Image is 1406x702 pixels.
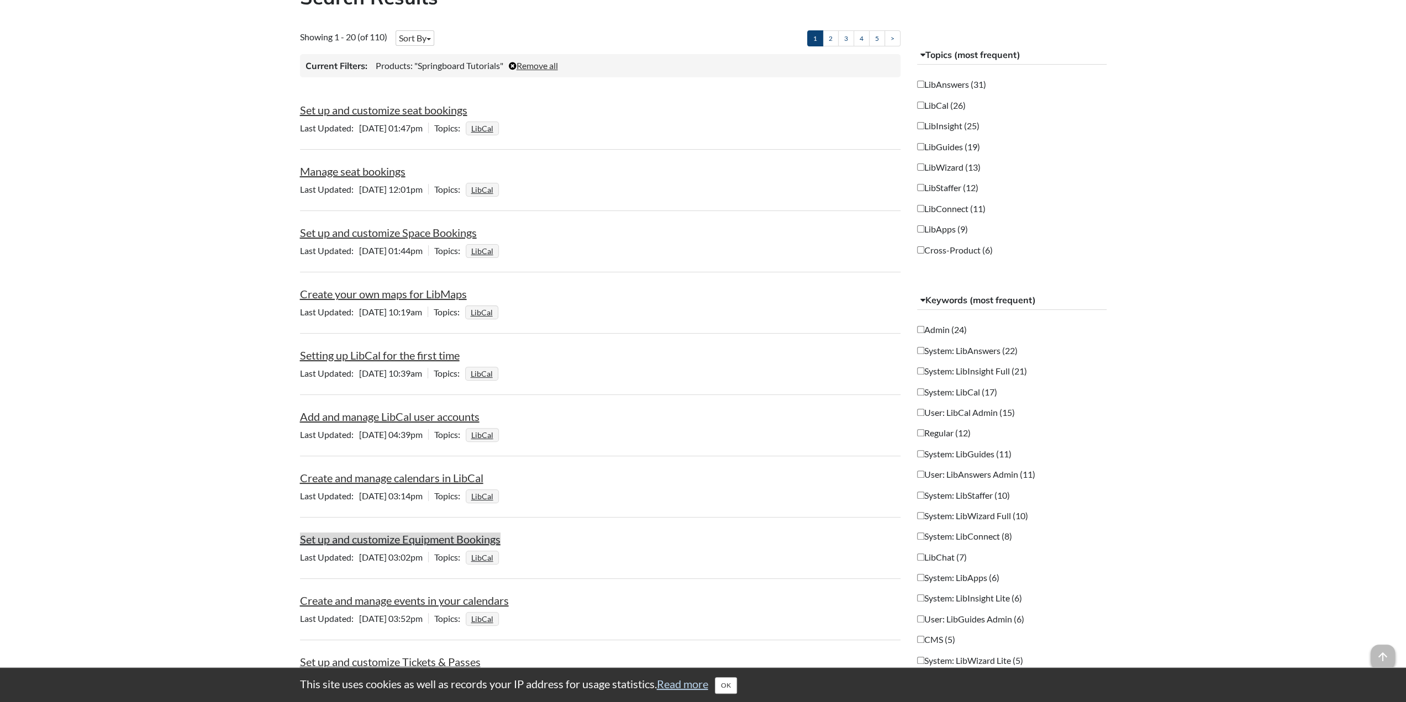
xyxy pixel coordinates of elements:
input: LibStaffer (12) [917,184,924,191]
label: LibCal (26) [917,99,966,112]
input: User: LibGuides Admin (6) [917,615,924,622]
input: LibAnswers (31) [917,81,924,88]
span: Showing 1 - 20 (of 110) [300,31,387,42]
input: LibInsight (25) [917,122,924,129]
label: LibApps (9) [917,223,968,235]
a: 5 [869,30,885,46]
a: Set up and customize Equipment Bookings [300,532,501,546]
label: System: LibAnswers (22) [917,345,1018,357]
a: LibCal [470,427,495,443]
span: Last Updated [300,123,359,133]
button: Close [715,677,737,694]
a: LibCal [469,304,494,320]
button: Sort By [396,30,434,46]
div: This site uses cookies as well as records your IP address for usage statistics. [289,676,1118,694]
span: Last Updated [300,552,359,562]
input: LibCal (26) [917,102,924,109]
span: arrow_upward [1371,645,1395,669]
a: arrow_upward [1371,646,1395,659]
label: System: LibWizard Lite (5) [917,655,1023,667]
input: LibConnect (11) [917,205,924,212]
span: [DATE] 10:39am [300,368,428,378]
label: System: LibApps (6) [917,572,999,584]
span: Topics [434,552,466,562]
span: Products: [376,60,413,71]
a: LibCal [469,366,494,382]
label: LibGuides (19) [917,141,980,153]
a: Read more [657,677,708,690]
ul: Topics [466,123,502,133]
span: Topics [434,123,466,133]
h3: Current Filters [306,60,367,72]
ul: Topics [466,184,502,194]
label: LibWizard (13) [917,161,981,173]
input: System: LibWizard Full (10) [917,512,924,519]
span: [DATE] 01:44pm [300,245,428,256]
label: System: LibWizard Full (10) [917,510,1028,522]
a: LibCal [470,488,495,504]
ul: Topics [466,490,502,501]
span: [DATE] 04:39pm [300,429,428,440]
a: 3 [838,30,854,46]
a: Set up and customize Tickets & Passes [300,655,481,668]
input: User: LibAnswers Admin (11) [917,471,924,478]
label: LibInsight (25) [917,120,980,132]
span: Topics [434,368,465,378]
a: Remove all [509,60,558,71]
input: Regular (12) [917,429,924,436]
a: Add and manage LibCal user accounts [300,410,480,423]
span: Topics [434,307,465,317]
input: CMS (5) [917,636,924,643]
span: Last Updated [300,184,359,194]
span: Last Updated [300,307,359,317]
label: CMS (5) [917,634,955,646]
span: Topics [434,490,466,501]
label: User: LibCal Admin (15) [917,407,1015,419]
span: [DATE] 03:02pm [300,552,428,562]
a: 4 [854,30,870,46]
a: 1 [807,30,823,46]
span: Topics [434,245,466,256]
input: System: LibApps (6) [917,574,924,581]
label: LibStaffer (12) [917,182,978,194]
span: Last Updated [300,613,359,624]
label: System: LibGuides (11) [917,448,1012,460]
input: System: LibCal (17) [917,388,924,395]
ul: Topics [466,552,502,562]
button: Topics (most frequent) [917,45,1107,65]
input: LibGuides (19) [917,143,924,150]
a: 2 [823,30,839,46]
input: Admin (24) [917,326,924,333]
input: LibWizard (13) [917,163,924,171]
a: Create and manage events in your calendars [300,594,509,607]
a: Create your own maps for LibMaps [300,287,467,300]
label: System: LibConnect (8) [917,530,1012,542]
input: System: LibWizard Lite (5) [917,657,924,664]
label: LibConnect (11) [917,203,986,215]
span: Last Updated [300,245,359,256]
button: Keywords (most frequent) [917,291,1107,310]
input: System: LibConnect (8) [917,532,924,540]
a: Set up and customize seat bookings [300,103,467,117]
span: [DATE] 03:52pm [300,613,428,624]
span: Topics [434,429,466,440]
label: System: LibStaffer (10) [917,489,1010,502]
input: LibApps (9) [917,225,924,233]
span: "Springboard Tutorials" [414,60,503,71]
input: System: LibGuides (11) [917,450,924,457]
label: Admin (24) [917,324,967,336]
a: Setting up LibCal for the first time [300,349,460,362]
a: LibCal [470,120,495,136]
span: Last Updated [300,429,359,440]
a: LibCal [470,611,495,627]
input: User: LibCal Admin (15) [917,409,924,416]
ul: Topics [466,429,502,440]
label: System: LibInsight Lite (6) [917,592,1022,604]
a: LibCal [470,550,495,566]
a: LibCal [470,243,495,259]
a: Manage seat bookings [300,165,406,178]
label: LibChat (7) [917,551,967,563]
input: LibChat (7) [917,553,924,561]
label: Cross-Product (6) [917,244,993,256]
label: User: LibGuides Admin (6) [917,613,1024,625]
